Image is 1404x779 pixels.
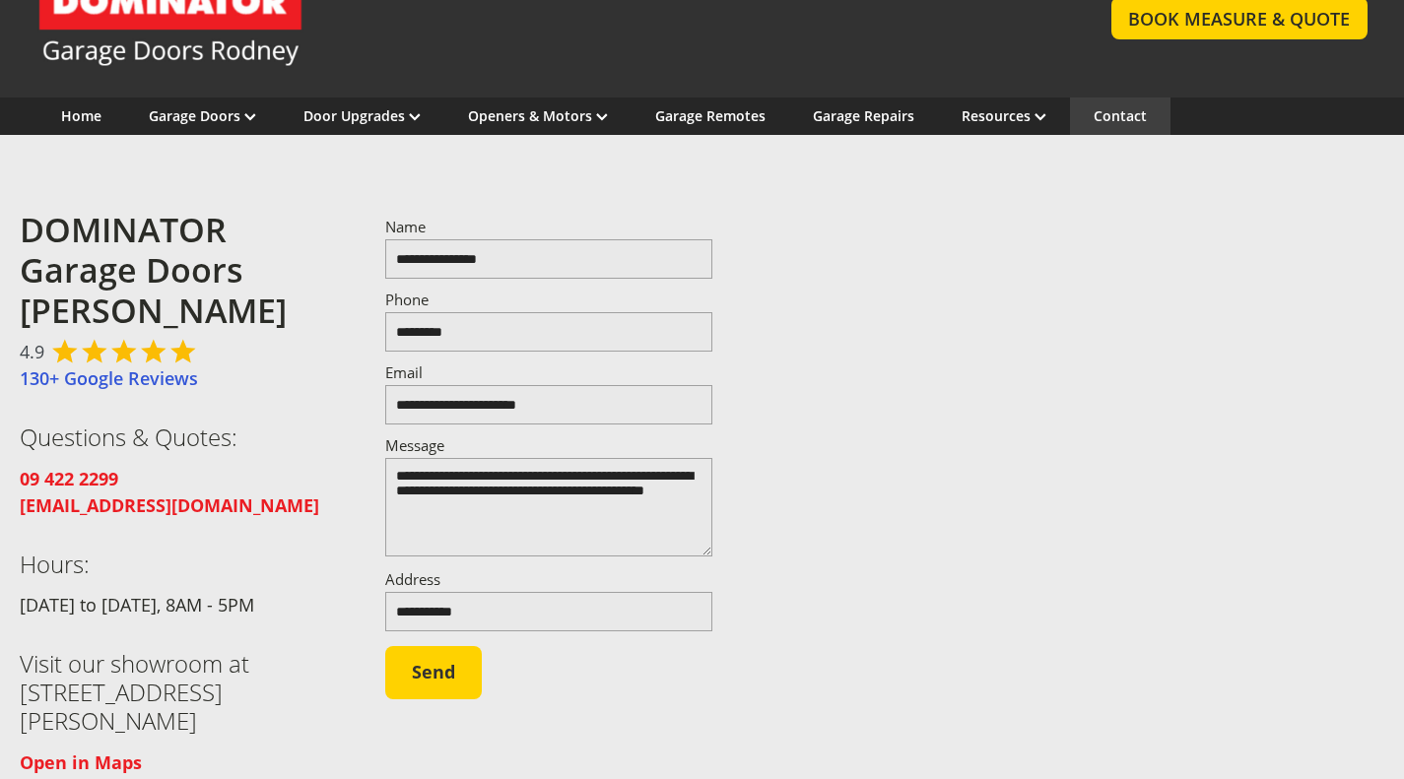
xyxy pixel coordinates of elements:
[20,650,346,735] h3: Visit our showroom at [STREET_ADDRESS][PERSON_NAME]
[385,220,711,234] label: Name
[20,423,346,452] h3: Questions & Quotes:
[20,551,346,579] h3: Hours:
[655,106,766,125] a: Garage Remotes
[149,106,256,125] a: Garage Doors
[385,438,711,453] label: Message
[962,106,1046,125] a: Resources
[20,210,346,330] h2: DOMINATOR Garage Doors [PERSON_NAME]
[20,493,319,517] a: [EMAIL_ADDRESS][DOMAIN_NAME]
[385,292,711,307] label: Phone
[385,572,711,587] label: Address
[385,365,711,380] label: Email
[1094,106,1147,125] a: Contact
[20,592,346,618] p: [DATE] to [DATE], 8AM - 5PM
[20,339,44,365] span: 4.9
[385,646,482,699] button: Send
[52,338,200,364] div: Rated 4.9 out of 5,
[20,366,198,390] a: 130+ Google Reviews
[61,106,101,125] a: Home
[303,106,421,125] a: Door Upgrades
[20,467,118,490] a: 09 422 2299
[813,106,914,125] a: Garage Repairs
[20,750,142,774] a: Open in Maps
[468,106,608,125] a: Openers & Motors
